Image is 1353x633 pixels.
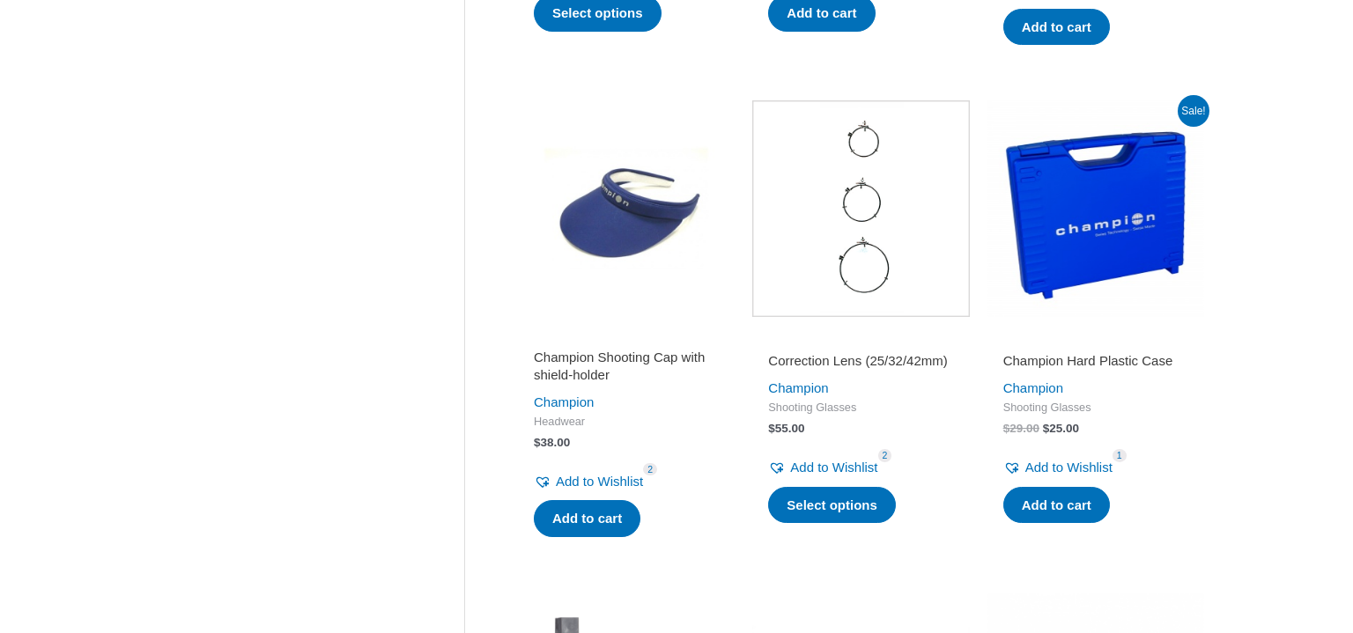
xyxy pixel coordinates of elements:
bdi: 38.00 [534,436,570,449]
a: Champion Hard Plastic Case [1003,352,1188,376]
span: $ [1003,422,1010,435]
a: Champion [1003,380,1063,395]
span: 2 [878,449,892,462]
a: Champion [534,394,594,409]
a: Select options for “Correction Lens (25/32/42mm)” [768,487,896,524]
a: Add to Wishlist [534,469,643,494]
span: Shooting Glasses [768,401,953,416]
span: $ [768,422,775,435]
span: Headwear [534,415,719,430]
img: Champion Hard Plastic Case [987,100,1204,317]
h2: Correction Lens (25/32/42mm) [768,352,953,370]
bdi: 55.00 [768,422,804,435]
iframe: Customer reviews powered by Trustpilot [534,328,719,349]
img: Correction lens [752,100,969,317]
a: Champion Shooting Cap with shield-holder [534,349,719,390]
a: Add to Wishlist [768,455,877,480]
img: Champion Shooting Cap [518,100,735,317]
span: Sale! [1178,95,1209,127]
span: Shooting Glasses [1003,401,1188,416]
span: Add to Wishlist [790,460,877,475]
span: $ [534,436,541,449]
span: 2 [643,463,657,476]
iframe: Customer reviews powered by Trustpilot [768,328,953,349]
h2: Champion Hard Plastic Case [1003,352,1188,370]
a: Add to cart: “Champion Hard Plastic Case” [1003,487,1110,524]
a: Add to cart: “Champion Shooting Cap with shield-holder” [534,500,640,537]
span: Add to Wishlist [556,474,643,489]
span: 1 [1113,449,1127,462]
bdi: 29.00 [1003,422,1039,435]
span: $ [1043,422,1050,435]
span: Add to Wishlist [1025,460,1113,475]
a: Champion [768,380,828,395]
bdi: 25.00 [1043,422,1079,435]
a: Add to Wishlist [1003,455,1113,480]
h2: Champion Shooting Cap with shield-holder [534,349,719,383]
iframe: Customer reviews powered by Trustpilot [1003,328,1188,349]
a: Correction Lens (25/32/42mm) [768,352,953,376]
a: Add to cart: “3-colour filter set for Gehmann 390” [1003,9,1110,46]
